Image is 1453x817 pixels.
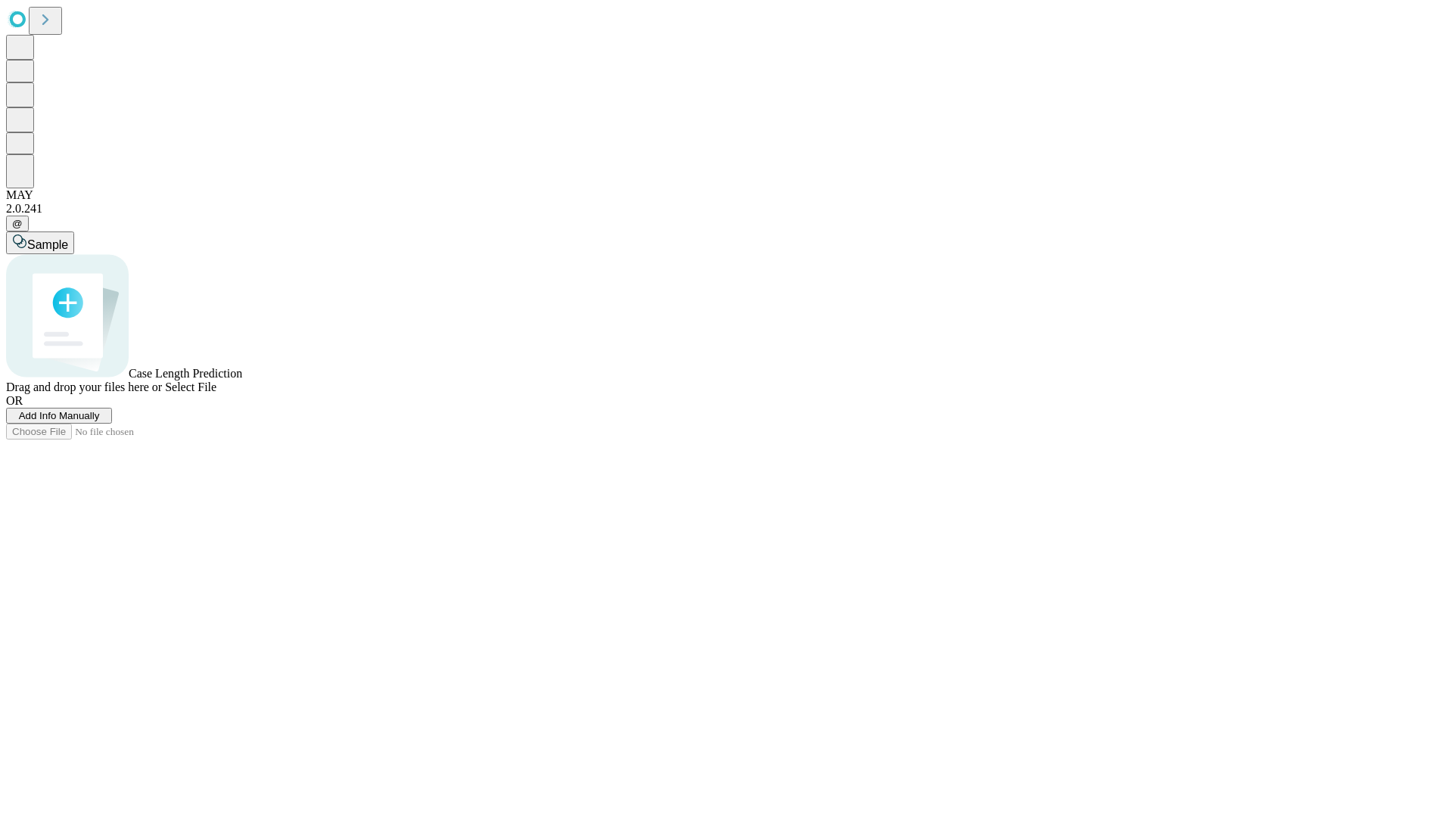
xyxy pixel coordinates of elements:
span: Sample [27,238,68,251]
span: @ [12,218,23,229]
span: Drag and drop your files here or [6,381,162,393]
div: 2.0.241 [6,202,1447,216]
span: Select File [165,381,216,393]
button: @ [6,216,29,231]
span: OR [6,394,23,407]
button: Sample [6,231,74,254]
span: Case Length Prediction [129,367,242,380]
span: Add Info Manually [19,410,100,421]
div: MAY [6,188,1447,202]
button: Add Info Manually [6,408,112,424]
